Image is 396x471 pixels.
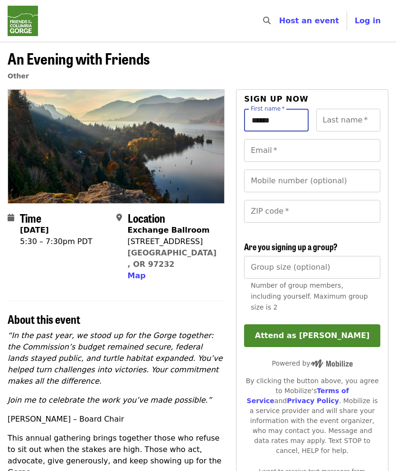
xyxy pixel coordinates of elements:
[287,397,339,405] a: Privacy Policy
[263,16,271,25] i: search icon
[116,213,122,222] i: map-marker-alt icon
[251,282,368,311] span: Number of group members, including yourself. Maximum group size is 2
[128,270,146,282] button: Map
[8,6,38,36] img: Friends Of The Columbia Gorge - Home
[247,387,349,405] a: Terms of Service
[244,200,380,223] input: ZIP code
[128,209,165,226] span: Location
[8,311,80,327] span: About this event
[8,90,224,203] img: An Evening with Friends organized by Friends Of The Columbia Gorge
[311,359,353,368] img: Powered by Mobilize
[244,139,380,162] input: Email
[272,359,353,367] span: Powered by
[279,16,339,25] a: Host an event
[20,236,93,247] div: 5:30 – 7:30pm PDT
[276,9,284,32] input: Search
[251,106,285,112] label: First name
[244,94,309,104] span: Sign up now
[20,209,41,226] span: Time
[8,396,212,405] em: Join me to celebrate the work you’ve made possible.”
[8,331,223,386] em: “In the past year, we stood up for the Gorge together: the Commission’s budget remained secure, f...
[8,72,29,80] a: Other
[128,226,210,235] strong: Exchange Ballroom
[128,271,146,280] span: Map
[244,376,380,456] div: By clicking the button above, you agree to Mobilize's and . Mobilize is a service provider and wi...
[316,109,380,132] input: Last name
[347,11,388,30] button: Log in
[8,414,225,425] p: [PERSON_NAME] – Board Chair
[244,109,308,132] input: First name
[244,256,380,279] input: [object Object]
[20,226,49,235] strong: [DATE]
[8,213,14,222] i: calendar icon
[244,170,380,192] input: Mobile number (optional)
[8,47,150,69] span: An Evening with Friends
[244,240,338,253] span: Are you signing up a group?
[128,236,217,247] div: [STREET_ADDRESS]
[355,16,381,25] span: Log in
[244,324,380,347] button: Attend as [PERSON_NAME]
[128,248,217,269] a: [GEOGRAPHIC_DATA], OR 97232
